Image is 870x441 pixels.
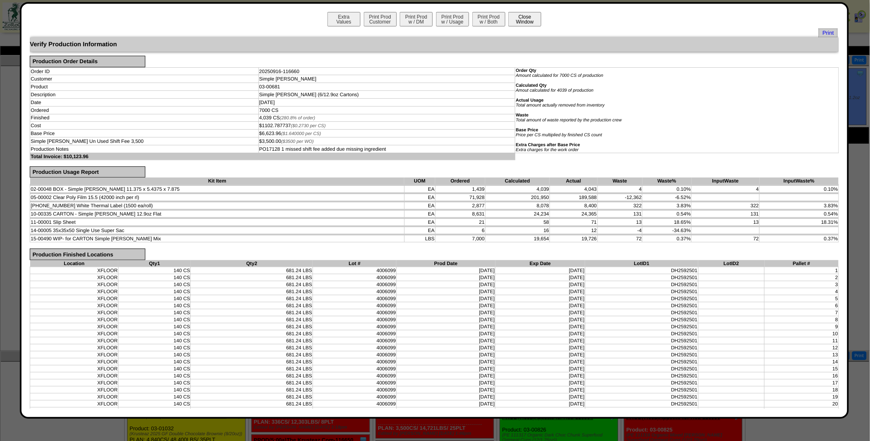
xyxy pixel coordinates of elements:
td: 681.24 LBS [191,323,313,330]
td: [DATE] [396,281,495,288]
td: 140 CS [118,365,191,372]
td: 140 CS [118,323,191,330]
td: Order ID [30,67,258,75]
td: 140 CS [118,386,191,393]
b: Actual Usage [516,98,544,103]
td: DH2592501 [585,274,698,281]
i: Total amount actually removed from inventory [516,103,604,108]
td: XFLOOR [30,372,119,379]
td: 2 [765,274,839,281]
td: [DATE] [495,365,586,372]
td: [DATE] [396,323,495,330]
td: 140 CS [118,302,191,309]
td: [DATE] [495,358,586,365]
td: 12 [765,344,839,351]
td: 0.54% [760,211,839,218]
td: XFLOOR [30,295,119,302]
td: 681.24 LBS [191,386,313,393]
td: EA [404,227,435,234]
span: ($3500 per WO) [281,139,314,144]
b: Calculated Qty [516,83,547,88]
button: Print Prodw / Usage [436,12,469,26]
td: [DATE] [495,372,586,379]
td: 681.24 LBS [191,288,313,295]
td: 0.10% [760,186,839,193]
td: 15 [765,365,839,372]
td: 4006099 [313,379,396,386]
td: 8 [765,316,839,323]
td: 0.37% [642,235,692,242]
td: 71 [550,219,597,226]
td: XFLOOR [30,400,119,407]
td: XFLOOR [30,386,119,393]
td: 4006099 [313,372,396,379]
td: [DATE] [495,267,586,274]
td: Total Invoice: $10,123.96 [30,153,515,160]
td: -12,362 [597,194,642,201]
td: XFLOOR [30,365,119,372]
td: 24,234 [485,211,550,218]
td: XFLOOR [30,379,119,386]
td: 8,631 [435,211,485,218]
td: XFLOOR [30,288,119,295]
td: [DATE] [495,386,586,393]
th: LotID2 [698,260,765,267]
td: 681.24 LBS [191,351,313,358]
td: 140 CS [118,337,191,344]
td: [DATE] [495,407,586,414]
td: XFLOOR [30,407,119,414]
td: XFLOOR [30,323,119,330]
td: XFLOOR [30,281,119,288]
td: 681.24 LBS [191,267,313,274]
td: XFLOOR [30,316,119,323]
td: -4 [597,227,642,234]
td: DH2592501 [585,386,698,393]
th: Pallet # [765,260,839,267]
button: Print ProdCustomer [364,12,397,26]
td: 7000 CS [258,106,515,114]
span: ($1.640000 per CS) [281,131,321,136]
i: Price per CS multiplied by finished CS count [516,133,602,138]
td: 140 CS [118,274,191,281]
button: CloseWindow [508,12,541,26]
td: 3.83% [642,202,692,209]
td: 681.24 LBS [191,407,313,414]
td: DH2592501 [585,393,698,400]
td: 19,726 [550,235,597,242]
td: 4006099 [313,337,396,344]
td: [DATE] [495,330,586,337]
td: 20250916-116660 [258,67,515,75]
div: Production Usage Report [30,166,145,178]
td: 4,043 [550,186,597,193]
td: Cost [30,122,258,130]
td: DH2592501 [585,281,698,288]
td: 681.24 LBS [191,400,313,407]
td: 19 [765,393,839,400]
td: XFLOOR [30,302,119,309]
td: 140 CS [118,407,191,414]
div: Production Finished Locations [30,249,145,260]
td: [DATE] [396,337,495,344]
td: 4006099 [313,393,396,400]
td: EA [404,202,435,209]
span: Print [819,28,837,37]
td: [DATE] [258,98,515,106]
i: Amout calculated for 4039 of production [516,88,593,93]
td: 140 CS [118,372,191,379]
td: DH2592501 [585,337,698,344]
td: [DATE] [396,288,495,295]
td: [DATE] [495,400,586,407]
td: 681.24 LBS [191,309,313,316]
td: 140 CS [118,281,191,288]
td: 681.24 LBS [191,302,313,309]
td: 72 [597,235,642,242]
td: 140 CS [118,379,191,386]
td: DH2592501 [585,302,698,309]
td: 10-00335 CARTON - Simple [PERSON_NAME] 12.9oz Flat [30,211,404,218]
b: Waste [516,113,529,118]
td: 140 CS [118,295,191,302]
div: Verify Production Information [30,37,839,52]
button: Print Prodw / DM [400,12,433,26]
td: 9 [765,323,839,330]
td: DH2592501 [585,379,698,386]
